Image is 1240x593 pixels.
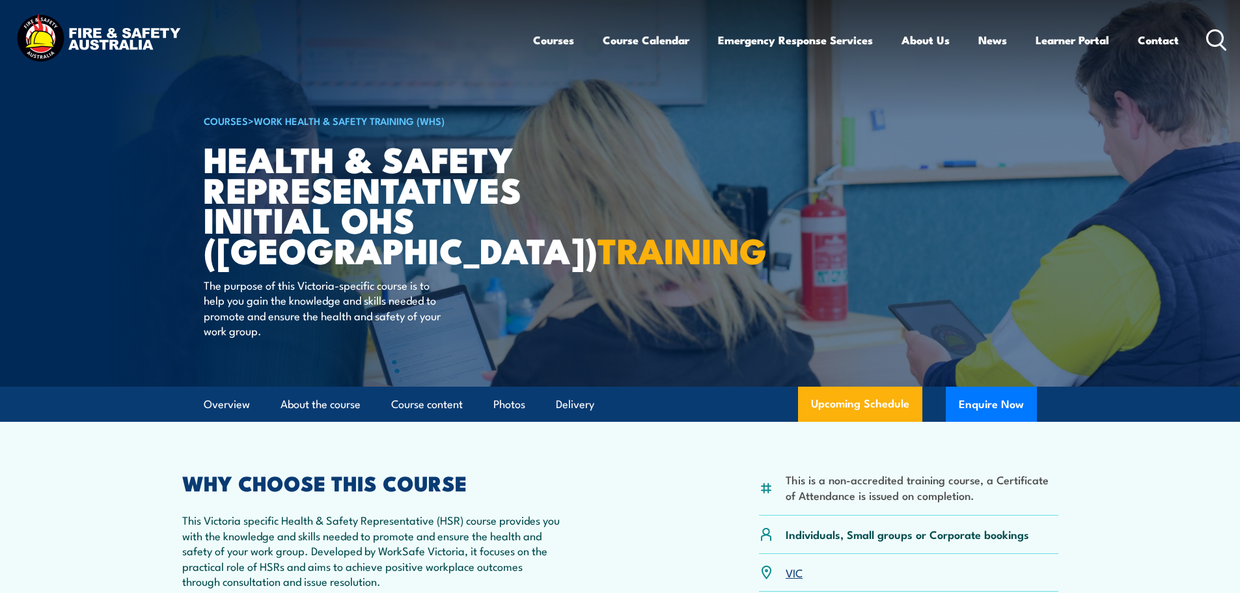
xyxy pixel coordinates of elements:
a: Overview [204,387,250,422]
a: Course Calendar [603,23,689,57]
a: About Us [902,23,950,57]
a: News [978,23,1007,57]
a: Courses [533,23,574,57]
p: Individuals, Small groups or Corporate bookings [786,527,1029,542]
a: About the course [281,387,361,422]
strong: TRAINING [598,222,767,276]
a: Learner Portal [1036,23,1109,57]
a: Emergency Response Services [718,23,873,57]
h6: > [204,113,525,128]
h2: WHY CHOOSE THIS COURSE [182,473,562,491]
p: This Victoria specific Health & Safety Representative (HSR) course provides you with the knowledg... [182,512,562,588]
a: VIC [786,564,803,580]
li: This is a non-accredited training course, a Certificate of Attendance is issued on completion. [786,472,1058,503]
a: Delivery [556,387,594,422]
a: COURSES [204,113,248,128]
p: The purpose of this Victoria-specific course is to help you gain the knowledge and skills needed ... [204,277,441,338]
button: Enquire Now [946,387,1037,422]
a: Photos [493,387,525,422]
a: Work Health & Safety Training (WHS) [254,113,445,128]
a: Contact [1138,23,1179,57]
h1: Health & Safety Representatives Initial OHS ([GEOGRAPHIC_DATA]) [204,143,525,265]
a: Upcoming Schedule [798,387,922,422]
a: Course content [391,387,463,422]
